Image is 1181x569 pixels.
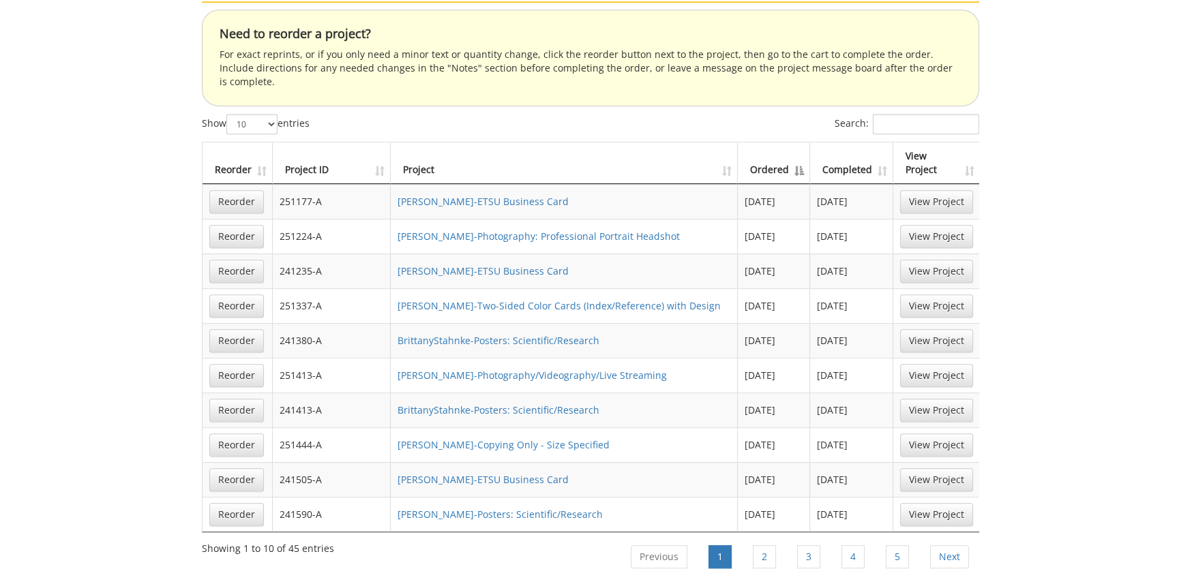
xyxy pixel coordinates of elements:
td: [DATE] [810,323,893,358]
a: Reorder [209,364,264,387]
a: Reorder [209,260,264,283]
td: 241380-A [273,323,391,358]
td: [DATE] [738,323,810,358]
a: View Project [900,399,973,422]
td: [DATE] [738,393,810,427]
td: [DATE] [738,219,810,253]
td: [DATE] [738,358,810,393]
td: 241235-A [273,253,391,288]
a: Reorder [209,190,264,213]
th: Ordered: activate to sort column descending [738,142,810,184]
td: [DATE] [738,427,810,462]
input: Search: [873,114,979,134]
h4: Need to reorder a project? [220,27,961,41]
a: View Project [900,294,973,318]
a: View Project [900,503,973,526]
th: Reorder: activate to sort column ascending [203,142,273,184]
td: 241413-A [273,393,391,427]
a: [PERSON_NAME]-ETSU Business Card [398,473,569,486]
td: 251177-A [273,184,391,219]
a: View Project [900,364,973,387]
th: View Project: activate to sort column ascending [893,142,980,184]
a: 3 [797,545,820,568]
td: [DATE] [738,184,810,219]
a: View Project [900,329,973,352]
a: View Project [900,225,973,248]
a: Reorder [209,225,264,248]
th: Project: activate to sort column ascending [391,142,738,184]
a: Reorder [209,433,264,457]
a: Next [930,545,969,568]
p: For exact reprints, or if you only need a minor text or quantity change, click the reorder button... [220,48,961,89]
a: [PERSON_NAME]-ETSU Business Card [398,264,569,277]
a: [PERSON_NAME]-Photography/Videography/Live Streaming [398,369,667,382]
td: [DATE] [810,462,893,497]
div: Showing 1 to 10 of 45 entries [202,536,334,555]
td: [DATE] [810,253,893,288]
a: View Project [900,260,973,283]
td: 241505-A [273,462,391,497]
a: [PERSON_NAME]-Posters: Scientific/Research [398,508,603,521]
a: [PERSON_NAME]-ETSU Business Card [398,195,569,208]
a: Reorder [209,399,264,422]
td: [DATE] [810,288,893,323]
td: [DATE] [738,497,810,532]
td: [DATE] [738,288,810,323]
td: [DATE] [810,393,893,427]
a: Previous [631,545,687,568]
a: 2 [753,545,776,568]
a: Reorder [209,468,264,491]
td: [DATE] [738,462,810,497]
td: [DATE] [738,253,810,288]
a: View Project [900,433,973,457]
th: Project ID: activate to sort column ascending [273,142,391,184]
select: Showentries [226,114,278,134]
a: BrittanyStahnke-Posters: Scientific/Research [398,403,599,416]
a: 5 [886,545,909,568]
td: 251224-A [273,219,391,253]
th: Completed: activate to sort column ascending [810,142,893,184]
a: View Project [900,190,973,213]
a: 1 [708,545,732,568]
td: 251413-A [273,358,391,393]
td: 251444-A [273,427,391,462]
a: [PERSON_NAME]-Copying Only - Size Specified [398,438,610,451]
td: 251337-A [273,288,391,323]
a: [PERSON_NAME]-Two-Sided Color Cards (Index/Reference) with Design [398,299,721,312]
label: Show entries [202,114,310,134]
td: [DATE] [810,184,893,219]
td: 241590-A [273,497,391,532]
a: 4 [841,545,865,568]
td: [DATE] [810,497,893,532]
td: [DATE] [810,219,893,253]
td: [DATE] [810,427,893,462]
a: [PERSON_NAME]-Photography: Professional Portrait Headshot [398,230,680,243]
a: BrittanyStahnke-Posters: Scientific/Research [398,334,599,347]
a: Reorder [209,503,264,526]
label: Search: [835,114,979,134]
a: Reorder [209,329,264,352]
td: [DATE] [810,358,893,393]
a: View Project [900,468,973,491]
a: Reorder [209,294,264,318]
